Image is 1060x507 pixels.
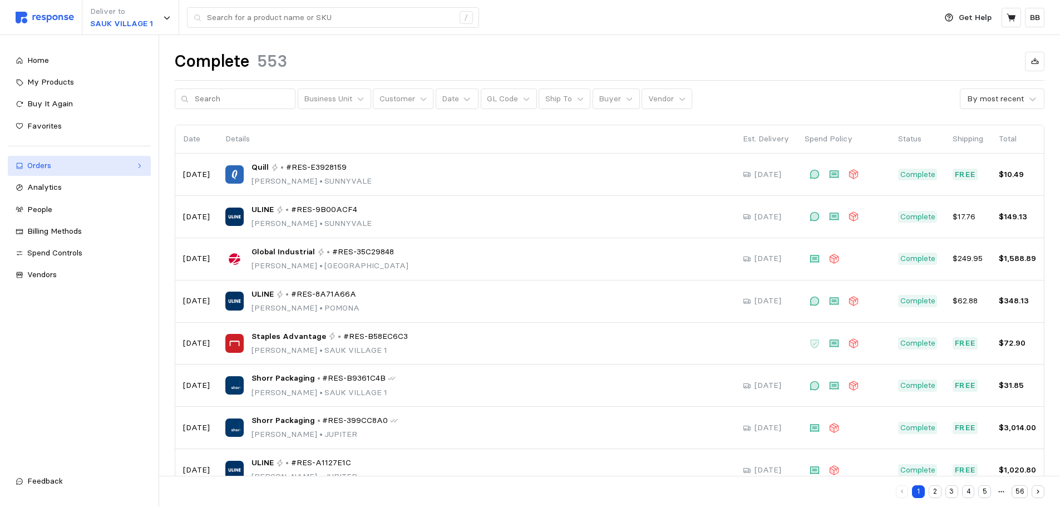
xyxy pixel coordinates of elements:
[912,485,925,498] button: 1
[962,485,975,498] button: 4
[539,88,590,110] button: Ship To
[27,226,82,236] span: Billing Methods
[252,471,357,483] p: [PERSON_NAME] JUPITER
[225,250,244,268] img: Global Industrial
[27,476,63,486] span: Feedback
[183,295,210,307] p: [DATE]
[90,6,153,18] p: Deliver to
[285,457,289,469] p: •
[999,380,1036,392] p: $31.85
[16,12,74,23] img: svg%3e
[195,89,289,109] input: Search
[183,133,210,145] p: Date
[285,204,289,216] p: •
[252,218,372,230] p: [PERSON_NAME] SUNNYVALE
[8,200,151,220] a: People
[317,176,324,186] span: •
[291,204,357,216] span: #RES-9B00ACF4
[327,246,330,258] p: •
[175,51,249,72] h1: Complete
[999,337,1036,350] p: $72.90
[317,415,321,427] p: •
[332,246,394,258] span: #RES-35C29848
[317,260,324,270] span: •
[487,93,518,105] p: GL Code
[8,265,151,285] a: Vendors
[945,485,958,498] button: 3
[225,334,244,352] img: Staples Advantage
[955,464,976,476] p: Free
[755,169,781,181] p: [DATE]
[642,88,692,110] button: Vendor
[967,93,1024,105] div: By most recent
[27,121,62,131] span: Favorites
[929,485,941,498] button: 2
[183,422,210,434] p: [DATE]
[183,337,210,350] p: [DATE]
[8,178,151,198] a: Analytics
[286,161,347,174] span: #RES-E3928159
[225,208,244,226] img: ULINE
[27,248,82,258] span: Spend Controls
[999,169,1036,181] p: $10.49
[755,211,781,223] p: [DATE]
[481,88,537,110] button: GL Code
[900,253,935,265] p: Complete
[225,461,244,479] img: ULINE
[379,93,415,105] p: Customer
[317,429,324,439] span: •
[317,387,324,397] span: •
[999,422,1036,434] p: $3,014.00
[252,204,274,216] span: ULINE
[252,457,274,469] span: ULINE
[183,253,210,265] p: [DATE]
[322,372,386,385] span: #RES-B9361C4B
[252,331,326,343] span: Staples Advantage
[317,218,324,228] span: •
[317,372,321,385] p: •
[755,422,781,434] p: [DATE]
[280,161,284,174] p: •
[298,88,371,110] button: Business Unit
[955,337,976,350] p: Free
[322,415,388,427] span: #RES-399CC8A0
[252,161,269,174] span: Quill
[317,345,324,355] span: •
[978,485,991,498] button: 5
[252,429,398,441] p: [PERSON_NAME] JUPITER
[8,243,151,263] a: Spend Controls
[8,156,151,176] a: Orders
[8,221,151,242] a: Billing Methods
[27,55,49,65] span: Home
[252,246,315,258] span: Global Industrial
[291,457,351,469] span: #RES-A1127E1C
[1025,8,1044,27] button: BB
[225,419,244,437] img: Shorr Packaging
[953,253,983,265] p: $249.95
[207,8,453,28] input: Search for a product name or SKU
[225,376,244,395] img: Shorr Packaging
[338,331,341,343] p: •
[755,380,781,392] p: [DATE]
[755,253,781,265] p: [DATE]
[90,18,153,30] p: SAUK VILLAGE 1
[8,51,151,71] a: Home
[225,165,244,184] img: Quill
[183,211,210,223] p: [DATE]
[8,116,151,136] a: Favorites
[460,11,473,24] div: /
[1030,12,1040,24] p: BB
[252,344,408,357] p: [PERSON_NAME] SAUK VILLAGE 1
[955,422,976,434] p: Free
[442,93,459,105] div: Date
[8,471,151,491] button: Feedback
[900,464,935,476] p: Complete
[252,372,315,385] span: Shorr Packaging
[900,422,935,434] p: Complete
[953,295,983,307] p: $62.88
[959,12,992,24] p: Get Help
[373,88,433,110] button: Customer
[291,288,356,301] span: #RES-8A71A66A
[317,303,324,313] span: •
[999,295,1036,307] p: $348.13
